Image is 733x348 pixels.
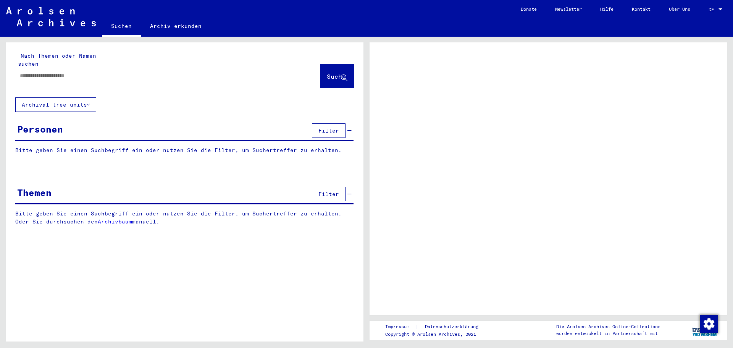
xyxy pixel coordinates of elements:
[699,314,718,333] div: Zustimmung ändern
[700,315,718,333] img: Zustimmung ändern
[15,97,96,112] button: Archival tree units
[15,210,354,226] p: Bitte geben Sie einen Suchbegriff ein oder nutzen Sie die Filter, um Suchertreffer zu erhalten. O...
[102,17,141,37] a: Suchen
[15,146,354,154] p: Bitte geben Sie einen Suchbegriff ein oder nutzen Sie die Filter, um Suchertreffer zu erhalten.
[312,123,346,138] button: Filter
[385,331,488,338] p: Copyright © Arolsen Archives, 2021
[17,186,52,199] div: Themen
[6,7,96,26] img: Arolsen_neg.svg
[385,323,488,331] div: |
[691,320,719,340] img: yv_logo.png
[17,122,63,136] div: Personen
[385,323,415,331] a: Impressum
[709,7,717,12] span: DE
[419,323,488,331] a: Datenschutzerklärung
[318,191,339,197] span: Filter
[320,64,354,88] button: Suche
[327,73,346,80] span: Suche
[318,127,339,134] span: Filter
[312,187,346,201] button: Filter
[556,330,660,337] p: wurden entwickelt in Partnerschaft mit
[141,17,211,35] a: Archiv erkunden
[98,218,132,225] a: Archivbaum
[18,52,96,67] mat-label: Nach Themen oder Namen suchen
[556,323,660,330] p: Die Arolsen Archives Online-Collections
